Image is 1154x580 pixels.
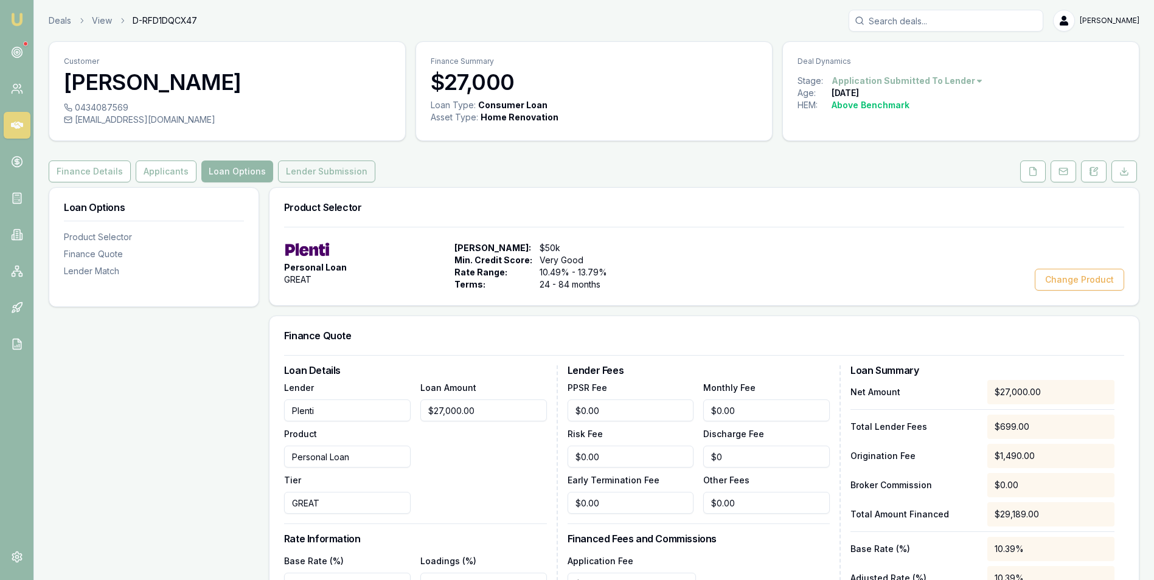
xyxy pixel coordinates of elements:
button: Change Product [1035,269,1124,291]
div: [EMAIL_ADDRESS][DOMAIN_NAME] [64,114,391,126]
div: Consumer Loan [478,99,547,111]
span: Rate Range: [454,266,532,278]
label: Risk Fee [568,429,603,439]
h3: Product Selector [284,202,1124,212]
div: Age: [798,87,832,99]
div: Asset Type : [431,111,478,123]
img: emu-icon-u.png [10,12,24,27]
h3: Loan Options [64,202,244,212]
div: Stage: [798,75,832,87]
input: $ [568,492,694,514]
div: Finance Quote [64,248,244,260]
button: Finance Details [49,161,131,182]
label: Early Termination Fee [568,475,659,485]
button: Applicants [136,161,196,182]
a: Loan Options [199,161,276,182]
h3: $27,000 [431,70,757,94]
input: $ [568,446,694,468]
div: Loan Type: [431,99,476,111]
h3: Lender Fees [568,365,830,375]
label: Other Fees [703,475,749,485]
button: Loan Options [201,161,273,182]
input: $ [420,399,547,421]
h3: Finance Quote [284,331,1124,340]
div: Lender Match [64,265,244,277]
div: $29,189.00 [987,502,1114,526]
span: GREAT [284,274,311,286]
input: $ [568,399,694,421]
div: $699.00 [987,415,1114,439]
label: Tier [284,475,301,485]
div: $1,490.00 [987,444,1114,468]
span: D-RFD1DQCX47 [133,15,197,27]
p: Finance Summary [431,57,757,66]
label: Discharge Fee [703,429,764,439]
h3: Loan Details [284,365,547,375]
input: $ [703,446,830,468]
p: Net Amount [850,386,978,398]
p: Deal Dynamics [798,57,1124,66]
button: Application Submitted To Lender [832,75,984,87]
a: Deals [49,15,71,27]
label: Loan Amount [420,382,476,393]
img: Plenti [284,242,331,257]
span: 24 - 84 months [540,278,620,291]
div: HEM: [798,99,832,111]
a: Finance Details [49,161,133,182]
div: 0434087569 [64,102,391,114]
span: [PERSON_NAME] [1080,16,1139,26]
label: Base Rate (%) [284,556,344,566]
label: PPSR Fee [568,382,607,393]
div: Above Benchmark [832,99,909,111]
input: Search deals [849,10,1043,32]
button: Lender Submission [278,161,375,182]
div: $0.00 [987,473,1114,497]
p: Broker Commission [850,479,978,491]
label: Monthly Fee [703,382,756,393]
a: Applicants [133,161,199,182]
p: Customer [64,57,391,66]
div: [DATE] [832,87,859,99]
div: Product Selector [64,231,244,243]
p: Total Amount Financed [850,508,978,520]
span: Min. Credit Score: [454,254,532,266]
div: Home Renovation [481,111,558,123]
p: Base Rate (%) [850,543,978,555]
a: Lender Submission [276,161,378,182]
span: Personal Loan [284,261,347,274]
span: $50k [540,242,620,254]
span: 10.49% - 13.79% [540,266,620,278]
label: Lender [284,382,314,393]
input: $ [703,492,830,514]
span: Very Good [540,254,620,266]
h3: Financed Fees and Commissions [568,534,830,544]
label: Application Fee [568,556,633,566]
label: Product [284,429,317,439]
span: Terms: [454,278,532,291]
span: [PERSON_NAME]: [454,242,532,254]
p: Origination Fee [850,450,978,462]
label: Loadings (%) [420,556,476,566]
input: $ [703,399,830,421]
h3: Rate Information [284,534,547,544]
h3: [PERSON_NAME] [64,70,391,94]
a: View [92,15,112,27]
div: $27,000.00 [987,380,1114,404]
nav: breadcrumb [49,15,197,27]
h3: Loan Summary [850,365,1114,375]
p: Total Lender Fees [850,421,978,433]
div: 10.39% [987,537,1114,561]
